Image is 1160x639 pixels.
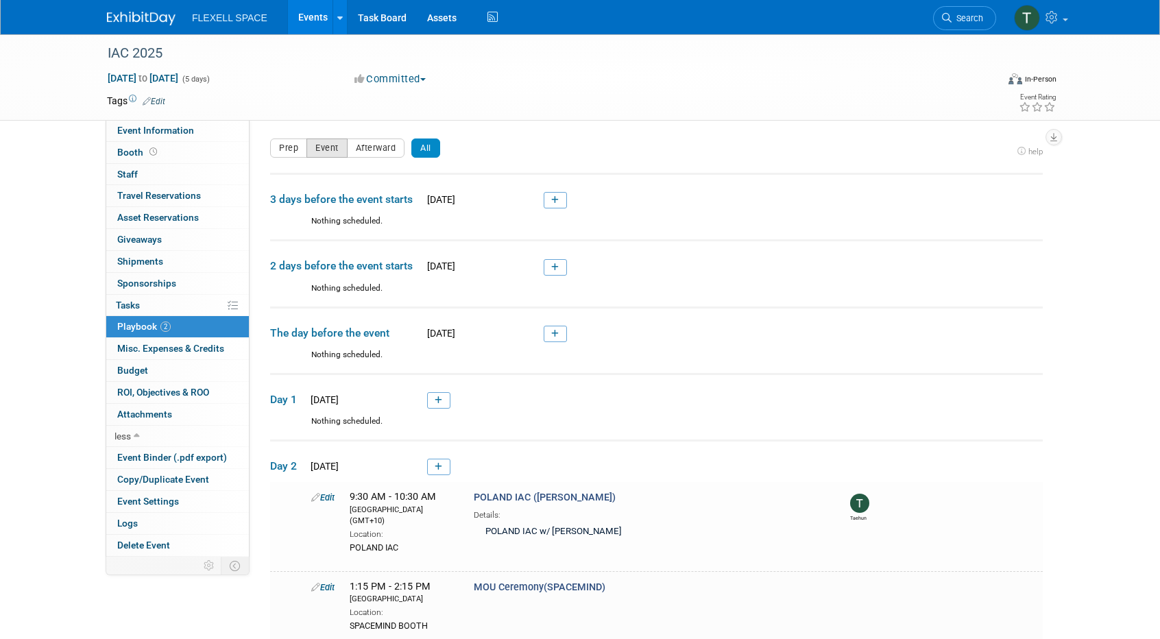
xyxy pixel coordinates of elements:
span: POLAND IAC ([PERSON_NAME]) [474,492,616,503]
a: Playbook2 [106,316,249,337]
a: Delete Event [106,535,249,556]
div: [GEOGRAPHIC_DATA](GMT+10) [350,505,453,527]
span: Event Binder (.pdf export) [117,452,227,463]
a: Event Binder (.pdf export) [106,447,249,468]
div: IAC 2025 [103,41,976,66]
span: 9:30 AM - 10:30 AM [350,491,453,526]
a: Travel Reservations [106,185,249,206]
td: Personalize Event Tab Strip [197,557,221,575]
a: Tasks [106,295,249,316]
span: Tasks [116,300,140,311]
div: Event Format [915,71,1056,92]
span: [DATE] [DATE] [107,72,179,84]
div: Nothing scheduled. [270,282,1043,306]
div: Location: [350,605,453,618]
span: help [1028,147,1043,156]
span: Booth [117,147,160,158]
span: Shipments [117,256,163,267]
div: Nothing scheduled. [270,415,1043,439]
span: Budget [117,365,148,376]
span: Search [952,13,983,23]
div: Event Rating [1019,94,1056,101]
a: Asset Reservations [106,207,249,228]
img: Taehun Ahn [1014,5,1040,31]
span: FLEXELL SPACE [192,12,267,23]
a: Shipments [106,251,249,272]
span: Day 2 [270,459,304,474]
a: Sponsorships [106,273,249,294]
span: Attachments [117,409,172,420]
span: Day 1 [270,392,304,407]
div: SPACEMIND BOOTH [350,618,453,632]
a: Search [933,6,996,30]
div: Nothing scheduled. [270,215,1043,239]
span: [DATE] [423,261,455,272]
div: Details: [474,505,826,521]
div: POLAND IAC w/ [PERSON_NAME] [474,521,826,544]
span: Staff [117,169,138,180]
a: Edit [311,492,335,503]
span: Giveaways [117,234,162,245]
span: Copy/Duplicate Event [117,474,209,485]
div: In-Person [1024,74,1056,84]
span: [DATE] [423,328,455,339]
span: Playbook [117,321,171,332]
img: ExhibitDay [107,12,176,25]
img: Taehun Ahn [850,494,869,513]
div: Taehun Ahn [850,513,867,522]
span: [DATE] [306,394,339,405]
span: less [114,431,131,442]
div: POLAND IAC [350,540,453,554]
a: less [106,426,249,447]
span: Delete Event [117,540,170,551]
span: 2 [160,322,171,332]
div: Nothing scheduled. [270,349,1043,373]
a: Budget [106,360,249,381]
span: Travel Reservations [117,190,201,201]
span: 2 days before the event starts [270,258,421,274]
td: Toggle Event Tabs [221,557,250,575]
span: [DATE] [306,461,339,472]
a: Event Information [106,120,249,141]
span: Asset Reservations [117,212,199,223]
span: Logs [117,518,138,529]
a: ROI, Objectives & ROO [106,382,249,403]
a: Attachments [106,404,249,425]
div: [GEOGRAPHIC_DATA] [350,594,453,605]
a: Giveaways [106,229,249,250]
span: The day before the event [270,326,421,341]
span: 3 days before the event starts [270,192,421,207]
span: Booth not reserved yet [147,147,160,157]
span: Misc. Expenses & Credits [117,343,224,354]
span: Event Settings [117,496,179,507]
button: Committed [350,72,431,86]
td: Tags [107,94,165,108]
a: Edit [143,97,165,106]
span: 1:15 PM - 2:15 PM [350,581,453,605]
button: Event [306,138,348,158]
span: ROI, Objectives & ROO [117,387,209,398]
img: Format-Inperson.png [1008,73,1022,84]
a: Staff [106,164,249,185]
a: Misc. Expenses & Credits [106,338,249,359]
span: (5 days) [181,75,210,84]
a: Edit [311,582,335,592]
a: Copy/Duplicate Event [106,469,249,490]
button: Afterward [347,138,405,158]
div: Location: [350,527,453,540]
button: Prep [270,138,307,158]
button: All [411,138,440,158]
span: Event Information [117,125,194,136]
a: Booth [106,142,249,163]
span: to [136,73,149,84]
a: Logs [106,513,249,534]
span: Sponsorships [117,278,176,289]
span: [DATE] [423,194,455,205]
span: MOU Ceremony(SPACEMIND) [474,581,605,593]
a: Event Settings [106,491,249,512]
